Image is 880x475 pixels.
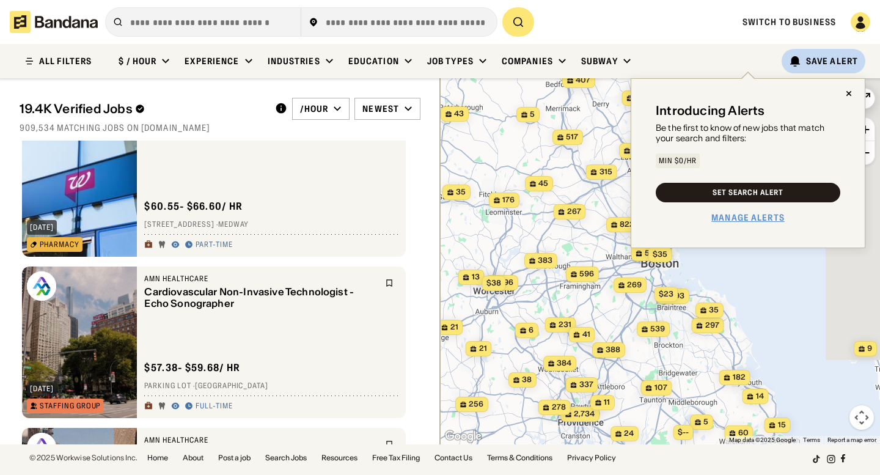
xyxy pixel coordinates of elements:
a: Post a job [218,454,251,462]
span: $-- [678,427,689,436]
a: About [183,454,204,462]
span: 24 [624,429,634,439]
div: 909,534 matching jobs on [DOMAIN_NAME] [20,122,420,133]
div: Subway [581,56,618,67]
span: 896 [499,278,513,288]
div: Education [348,56,399,67]
span: 337 [579,380,593,390]
span: 38 [522,375,532,385]
span: 11 [604,397,610,408]
span: 315 [599,167,612,177]
span: 41 [582,330,590,340]
a: Contact Us [435,454,472,462]
a: Terms & Conditions [487,454,552,462]
span: 15 [778,420,786,430]
span: 2,734 [574,409,595,419]
span: 383 [538,256,552,266]
span: 35 [709,305,719,315]
span: $35 [653,249,667,259]
a: Privacy Policy [567,454,616,462]
span: 6 [529,325,533,336]
span: Map data ©2025 Google [729,436,796,443]
a: Terms (opens in new tab) [803,436,820,443]
span: $38 [486,278,501,287]
span: 517 [566,132,578,142]
span: 43 [454,109,464,119]
div: Experience [185,56,239,67]
div: Introducing Alerts [656,103,765,118]
span: 5,945 [645,248,666,259]
div: Min $0/hr [659,157,697,164]
span: 384 [557,358,571,369]
img: Google [443,429,483,444]
span: 388 [606,345,620,355]
span: 176 [502,195,515,205]
div: Job Types [427,56,474,67]
span: $23 [659,289,673,298]
div: Save Alert [806,56,858,67]
a: Free Tax Filing [372,454,420,462]
div: 19.4K Verified Jobs [20,101,265,116]
span: 35 [456,187,466,197]
span: 596 [579,269,594,279]
span: 267 [567,207,581,217]
span: 269 [627,280,642,290]
a: Manage Alerts [711,212,785,223]
span: 45 [538,179,548,189]
span: 9 [867,344,872,354]
div: Set Search Alert [713,189,783,196]
span: 13 [472,272,480,282]
a: Switch to Business [743,17,836,28]
span: 539 [650,324,665,334]
div: © 2025 Workwise Solutions Inc. [29,454,137,462]
div: grid [20,141,420,444]
span: 822 [620,219,634,230]
div: Companies [502,56,553,67]
a: Home [147,454,168,462]
div: Newest [362,103,399,114]
div: /hour [300,103,329,114]
a: Resources [321,454,358,462]
span: 21 [479,344,487,354]
span: 231 [559,320,571,330]
a: Open this area in Google Maps (opens a new window) [443,429,483,444]
a: Search Jobs [265,454,307,462]
div: $ / hour [119,56,156,67]
span: 5 [530,109,535,120]
span: 60 [738,428,749,438]
div: ALL FILTERS [39,57,92,65]
span: 256 [469,399,483,410]
div: Industries [268,56,320,67]
span: 21 [450,322,458,333]
span: 182 [733,372,746,383]
span: 5 [703,417,708,427]
img: Bandana logotype [10,11,98,33]
span: 107 [654,383,667,393]
button: Map camera controls [849,405,874,430]
span: 14 [756,391,764,402]
div: Be the first to know of new jobs that match your search and filters: [656,123,840,144]
span: 407 [576,75,590,86]
span: 278 [552,402,566,413]
a: Report a map error [827,436,876,443]
span: 297 [705,320,719,331]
